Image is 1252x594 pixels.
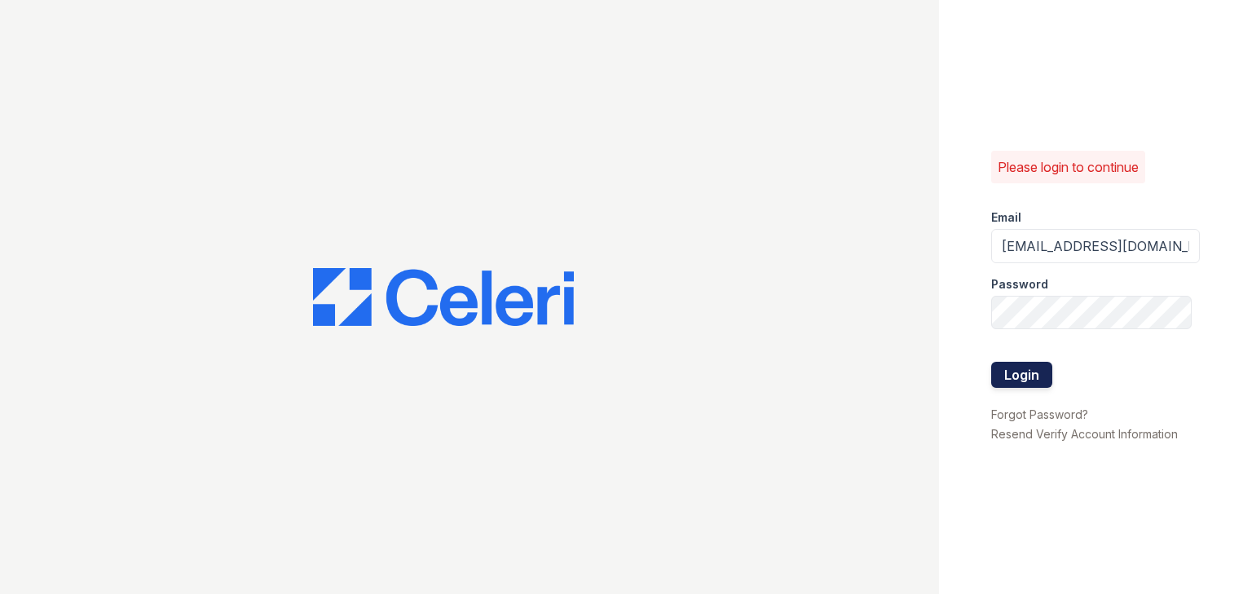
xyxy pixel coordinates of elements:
a: Forgot Password? [991,407,1088,421]
p: Please login to continue [998,157,1139,177]
button: Login [991,362,1052,388]
label: Password [991,276,1048,293]
img: CE_Logo_Blue-a8612792a0a2168367f1c8372b55b34899dd931a85d93a1a3d3e32e68fde9ad4.png [313,268,574,327]
a: Resend Verify Account Information [991,427,1178,441]
label: Email [991,209,1021,226]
